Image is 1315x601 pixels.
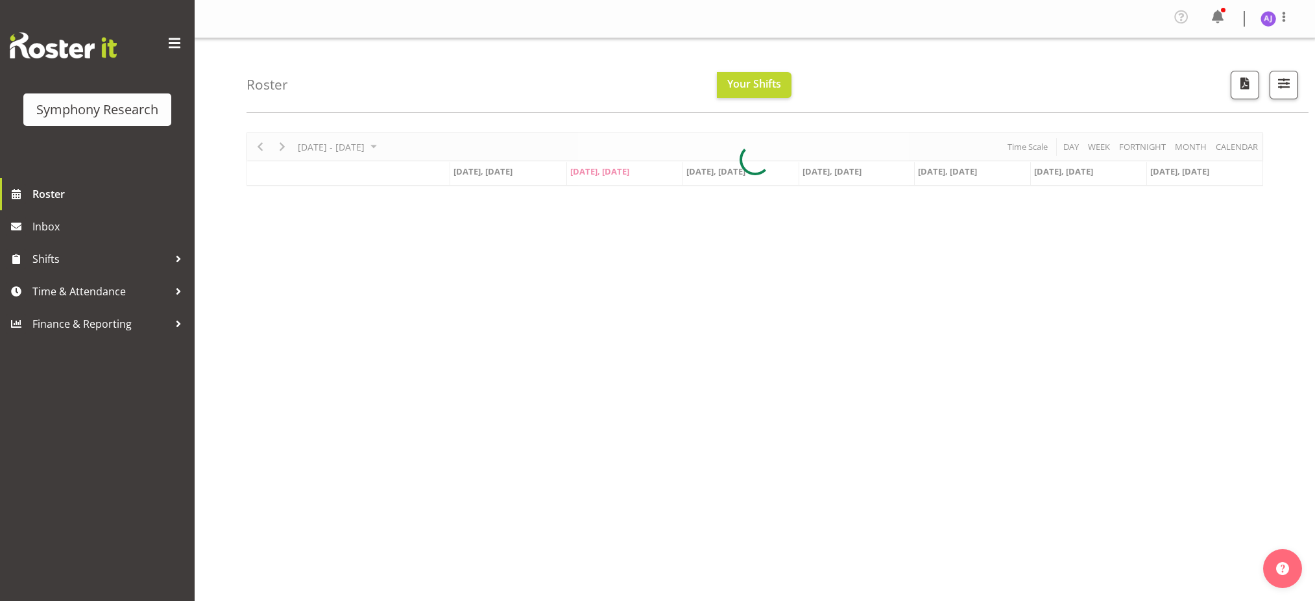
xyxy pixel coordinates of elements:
[10,32,117,58] img: Rosterit website logo
[727,77,781,91] span: Your Shifts
[1276,562,1289,575] img: help-xxl-2.png
[1261,11,1276,27] img: aditi-jaiswal1830.jpg
[32,249,169,269] span: Shifts
[1231,71,1259,99] button: Download a PDF of the roster according to the set date range.
[247,77,288,92] h4: Roster
[1270,71,1298,99] button: Filter Shifts
[32,282,169,301] span: Time & Attendance
[717,72,791,98] button: Your Shifts
[32,184,188,204] span: Roster
[32,314,169,334] span: Finance & Reporting
[36,100,158,119] div: Symphony Research
[32,217,188,236] span: Inbox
